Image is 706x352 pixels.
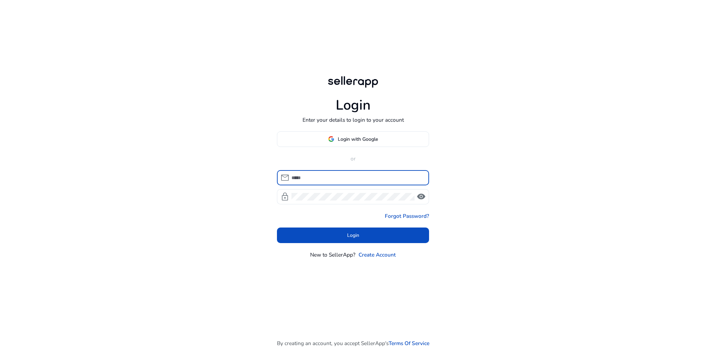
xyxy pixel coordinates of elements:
p: New to SellerApp? [310,251,355,259]
span: visibility [417,192,426,201]
button: Login with Google [277,131,429,147]
p: Enter your details to login to your account [303,116,404,124]
h1: Login [336,97,371,114]
p: or [277,155,429,163]
a: Terms Of Service [389,339,429,347]
span: lock [280,192,289,201]
span: mail [280,173,289,182]
a: Forgot Password? [385,212,429,220]
button: Login [277,228,429,243]
img: google-logo.svg [328,136,334,142]
a: Create Account [359,251,396,259]
span: Login with Google [338,136,378,143]
span: Login [347,232,359,239]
